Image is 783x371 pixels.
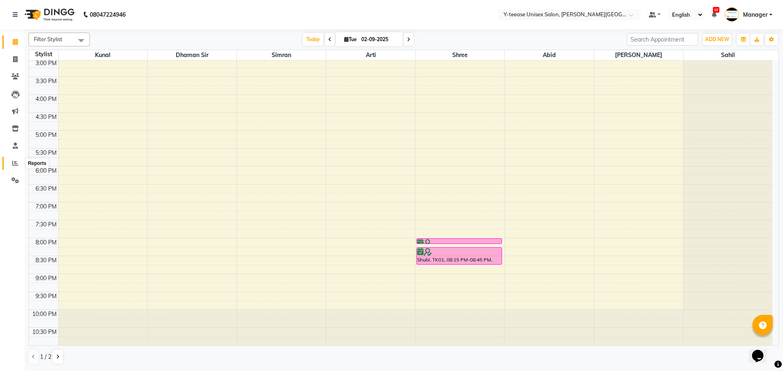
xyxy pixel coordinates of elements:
[34,274,58,283] div: 9:00 PM
[359,33,400,46] input: 2025-09-02
[34,77,58,86] div: 3:30 PM
[683,50,772,60] span: Sahil
[417,248,502,264] div: Shubi, TK01, 08:15 PM-08:45 PM, Rica wax Full Arms
[148,50,237,60] span: Dhaman Sir
[712,11,717,18] a: 10
[90,3,126,26] b: 08047224946
[26,158,48,168] div: Reports
[725,7,739,22] img: Manager
[34,292,58,301] div: 9:30 PM
[703,34,731,45] button: ADD NEW
[417,239,502,244] div: Shubi, TK01, 08:00 PM-08:10 PM, Peel Off Side Lock
[40,353,51,361] span: 1 / 2
[627,33,698,46] input: Search Appointment
[34,131,58,139] div: 5:00 PM
[326,50,415,60] span: Arti
[34,184,58,193] div: 6:30 PM
[34,202,58,211] div: 7:00 PM
[303,33,323,46] span: Today
[34,59,58,68] div: 3:00 PM
[743,11,768,19] span: Manager
[713,7,719,13] span: 10
[34,113,58,121] div: 4:30 PM
[31,310,58,318] div: 10:00 PM
[342,36,359,42] span: Tue
[237,50,326,60] span: Simran
[505,50,594,60] span: Abid
[34,220,58,229] div: 7:30 PM
[59,50,148,60] span: Kunal
[31,328,58,336] div: 10:30 PM
[705,36,729,42] span: ADD NEW
[594,50,683,60] span: [PERSON_NAME]
[21,3,77,26] img: logo
[34,238,58,247] div: 8:00 PM
[29,50,58,59] div: Stylist
[416,50,504,60] span: Shree
[34,256,58,265] div: 8:30 PM
[749,338,775,363] iframe: chat widget
[34,36,62,42] span: Filter Stylist
[34,95,58,103] div: 4:00 PM
[34,149,58,157] div: 5:30 PM
[34,167,58,175] div: 6:00 PM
